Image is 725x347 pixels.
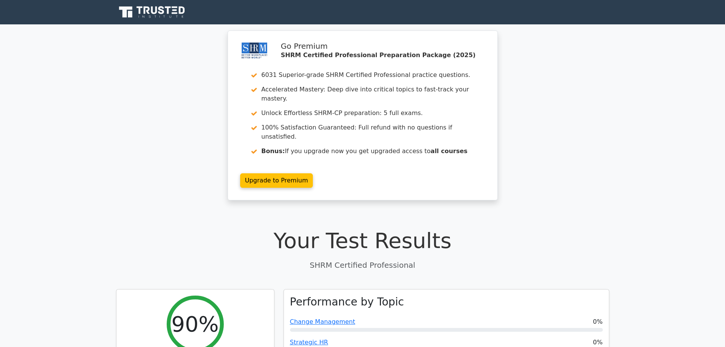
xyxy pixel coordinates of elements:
p: SHRM Certified Professional [116,259,609,271]
a: Change Management [290,318,355,325]
a: Upgrade to Premium [240,173,313,188]
h2: 90% [171,311,218,337]
h1: Your Test Results [116,228,609,253]
a: Strategic HR [290,339,328,346]
h3: Performance by Topic [290,296,404,309]
span: 0% [593,338,602,347]
span: 0% [593,317,602,326]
